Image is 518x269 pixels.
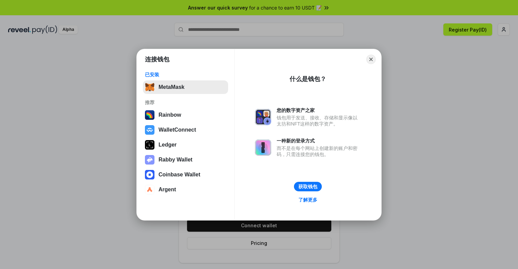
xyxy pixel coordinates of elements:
img: svg+xml,%3Csvg%20fill%3D%22none%22%20height%3D%2233%22%20viewBox%3D%220%200%2035%2033%22%20width%... [145,82,154,92]
div: MetaMask [159,84,184,90]
button: WalletConnect [143,123,228,137]
div: 获取钱包 [298,184,317,190]
div: 推荐 [145,99,226,105]
button: Rainbow [143,108,228,122]
img: svg+xml,%3Csvg%20width%3D%22120%22%20height%3D%22120%22%20viewBox%3D%220%200%20120%20120%22%20fil... [145,110,154,120]
div: 什么是钱包？ [290,75,326,83]
button: Close [366,55,376,64]
img: svg+xml,%3Csvg%20xmlns%3D%22http%3A%2F%2Fwww.w3.org%2F2000%2Fsvg%22%20fill%3D%22none%22%20viewBox... [145,155,154,165]
div: 已安装 [145,72,226,78]
h1: 连接钱包 [145,55,169,63]
div: 钱包用于发送、接收、存储和显示像以太坊和NFT这样的数字资产。 [277,115,361,127]
img: svg+xml,%3Csvg%20xmlns%3D%22http%3A%2F%2Fwww.w3.org%2F2000%2Fsvg%22%20width%3D%2228%22%20height%3... [145,140,154,150]
img: svg+xml,%3Csvg%20xmlns%3D%22http%3A%2F%2Fwww.w3.org%2F2000%2Fsvg%22%20fill%3D%22none%22%20viewBox... [255,109,271,125]
button: Argent [143,183,228,196]
div: 了解更多 [298,197,317,203]
div: 您的数字资产之家 [277,107,361,113]
img: svg+xml,%3Csvg%20width%3D%2228%22%20height%3D%2228%22%20viewBox%3D%220%200%2028%2028%22%20fill%3D... [145,170,154,179]
img: svg+xml,%3Csvg%20xmlns%3D%22http%3A%2F%2Fwww.w3.org%2F2000%2Fsvg%22%20fill%3D%22none%22%20viewBox... [255,139,271,156]
div: 一种新的登录方式 [277,138,361,144]
div: Rainbow [159,112,181,118]
button: Ledger [143,138,228,152]
div: Rabby Wallet [159,157,192,163]
button: Rabby Wallet [143,153,228,167]
div: 而不是在每个网站上创建新的账户和密码，只需连接您的钱包。 [277,145,361,157]
img: svg+xml,%3Csvg%20width%3D%2228%22%20height%3D%2228%22%20viewBox%3D%220%200%2028%2028%22%20fill%3D... [145,125,154,135]
img: svg+xml,%3Csvg%20width%3D%2228%22%20height%3D%2228%22%20viewBox%3D%220%200%2028%2028%22%20fill%3D... [145,185,154,194]
button: 获取钱包 [294,182,322,191]
a: 了解更多 [294,195,321,204]
button: Coinbase Wallet [143,168,228,181]
div: Argent [159,187,176,193]
button: MetaMask [143,80,228,94]
div: Coinbase Wallet [159,172,200,178]
div: Ledger [159,142,177,148]
div: WalletConnect [159,127,196,133]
